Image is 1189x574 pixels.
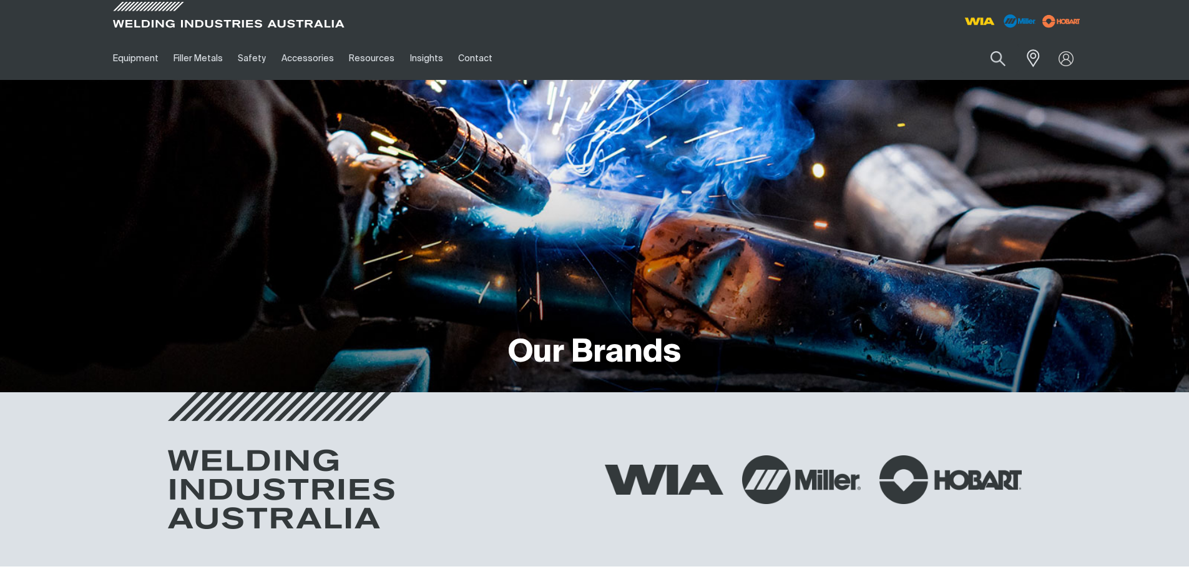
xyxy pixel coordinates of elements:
[961,44,1019,73] input: Product name or item number...
[274,37,341,80] a: Accessories
[742,455,861,504] img: Miller
[451,37,500,80] a: Contact
[166,37,230,80] a: Filler Metals
[168,392,394,529] img: Welding Industries Australia
[105,37,839,80] nav: Main
[1039,12,1084,31] img: miller
[105,37,166,80] a: Equipment
[508,333,681,374] h1: Our Brands
[977,44,1019,73] button: Search products
[230,37,273,80] a: Safety
[879,455,1022,504] img: Hobart
[402,37,450,80] a: Insights
[341,37,402,80] a: Resources
[605,465,723,495] img: WIA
